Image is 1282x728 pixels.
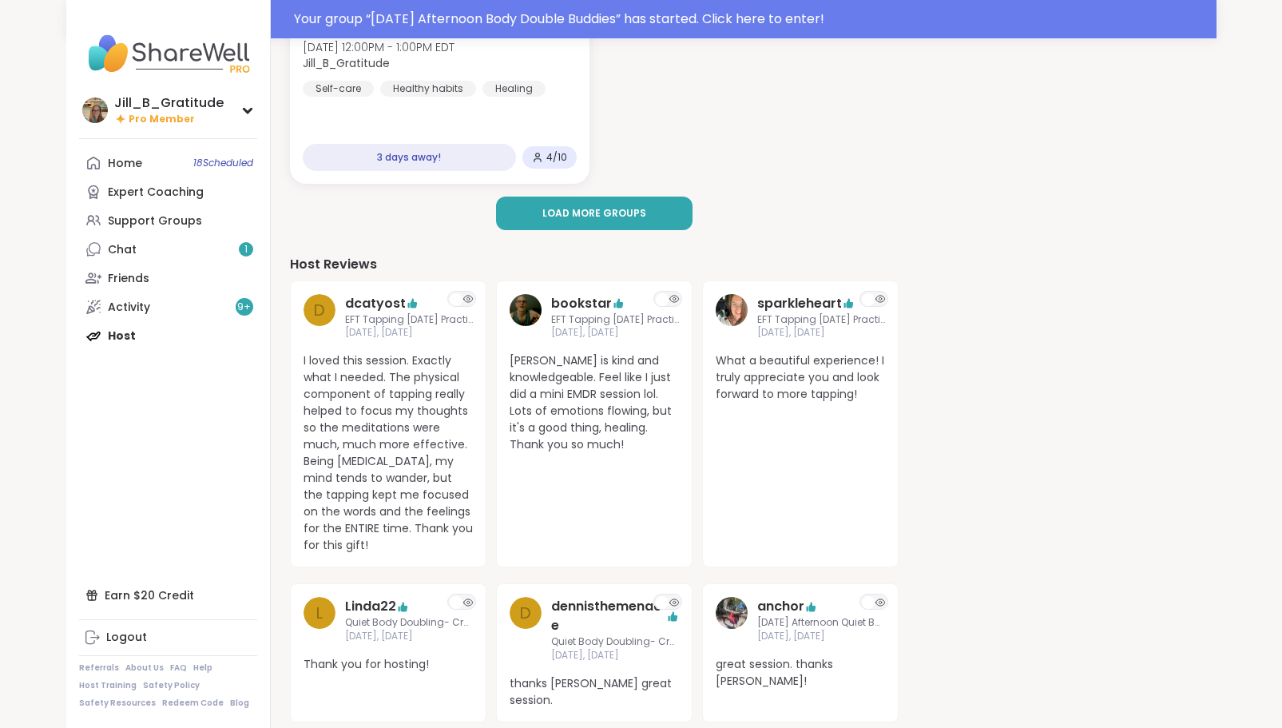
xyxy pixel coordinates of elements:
[716,294,748,326] img: sparkleheart
[129,113,195,126] span: Pro Member
[551,649,679,662] span: [DATE], [DATE]
[546,151,567,164] span: 4 / 10
[757,294,842,313] a: sparkleheart
[716,656,885,690] span: great session. thanks [PERSON_NAME]!
[380,81,476,97] div: Healthy habits
[716,597,748,643] a: anchor
[757,616,885,630] span: [DATE] Afternoon Quiet Body Doubling Pt 2
[757,313,885,327] span: EFT Tapping [DATE] Practice
[510,294,542,340] a: bookstar
[716,352,885,403] span: What a beautiful experience! I truly appreciate you and look forward to more tapping!
[551,635,679,649] span: Quiet Body Doubling- Creativity/ Productivity
[757,630,885,643] span: [DATE], [DATE]
[345,313,473,327] span: EFT Tapping [DATE] Practice
[79,235,257,264] a: Chat1
[106,630,147,646] div: Logout
[79,680,137,691] a: Host Training
[108,242,137,258] div: Chat
[551,597,666,635] a: dennisthemenace
[193,157,253,169] span: 18 Scheduled
[345,597,396,616] a: Linda22
[79,698,156,709] a: Safety Resources
[79,264,257,292] a: Friends
[143,680,200,691] a: Safety Policy
[230,698,249,709] a: Blog
[510,294,542,326] img: bookstar
[193,662,212,674] a: Help
[542,206,646,221] span: Load more groups
[108,185,204,201] div: Expert Coaching
[108,156,142,172] div: Home
[551,294,612,313] a: bookstar
[162,698,224,709] a: Redeem Code
[482,81,546,97] div: Healing
[237,300,251,314] span: 9 +
[79,206,257,235] a: Support Groups
[313,298,325,322] span: d
[496,197,693,230] button: Load more groups
[114,94,224,112] div: Jill_B_Gratitude
[125,662,164,674] a: About Us
[510,675,679,709] span: thanks [PERSON_NAME] great session.
[757,326,885,340] span: [DATE], [DATE]
[304,656,473,673] span: Thank you for hosting!
[79,292,257,321] a: Activity9+
[304,352,473,554] span: I loved this session. Exactly what I needed. The physical component of tapping really helped to f...
[108,213,202,229] div: Support Groups
[303,39,454,55] span: [DATE] 12:00PM - 1:00PM EDT
[551,326,679,340] span: [DATE], [DATE]
[345,616,473,630] span: Quiet Body Doubling- Creativity/ Productivity
[551,313,679,327] span: EFT Tapping [DATE] Practice
[303,144,516,171] div: 3 days away!
[345,630,473,643] span: [DATE], [DATE]
[303,81,374,97] div: Self-care
[757,597,804,616] a: anchor
[244,243,248,257] span: 1
[519,601,531,625] span: d
[316,601,323,625] span: L
[716,294,748,340] a: sparkleheart
[294,10,1207,29] div: Your group “ [DATE] Afternoon Body Double Buddies ” has started. Click here to enter!
[79,177,257,206] a: Expert Coaching
[79,623,257,652] a: Logout
[510,352,679,453] span: [PERSON_NAME] is kind and knowledgeable. Feel like I just did a mini EMDR session lol. Lots of em...
[304,294,335,340] a: d
[79,26,257,82] img: ShareWell Nav Logo
[510,597,542,662] a: d
[108,271,149,287] div: Friends
[303,55,390,71] b: Jill_B_Gratitude
[108,300,150,316] div: Activity
[79,149,257,177] a: Home18Scheduled
[304,597,335,643] a: L
[716,597,748,629] img: anchor
[345,294,406,313] a: dcatyost
[345,326,473,340] span: [DATE], [DATE]
[290,256,899,273] h4: Host Reviews
[79,662,119,674] a: Referrals
[82,97,108,123] img: Jill_B_Gratitude
[170,662,187,674] a: FAQ
[79,581,257,610] div: Earn $20 Credit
